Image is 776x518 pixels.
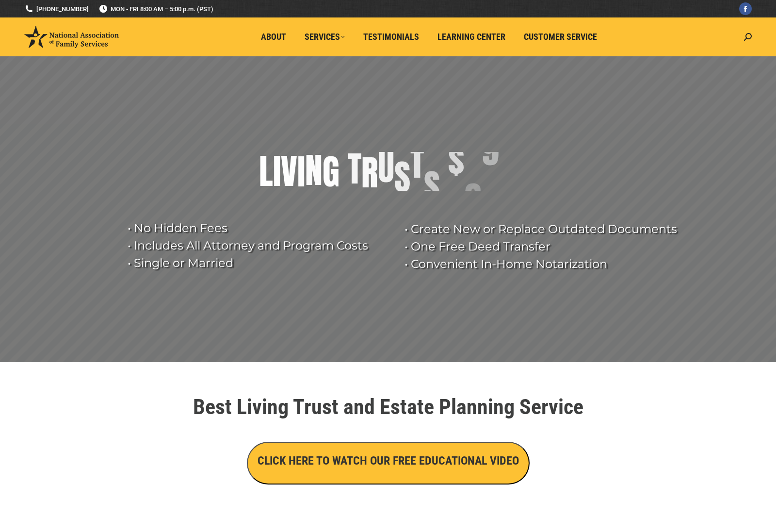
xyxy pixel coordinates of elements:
[116,396,660,418] h1: Best Living Trust and Estate Planning Service
[323,152,339,191] div: G
[394,158,410,197] div: S
[524,32,597,42] span: Customer Service
[281,152,297,191] div: V
[448,140,464,179] div: $
[437,32,505,42] span: Learning Center
[361,153,378,192] div: R
[305,32,345,42] span: Services
[482,131,499,170] div: 9
[404,220,686,273] rs-layer: • Create New or Replace Outdated Documents • One Free Deed Transfer • Convenient In-Home Notariza...
[431,28,512,46] a: Learning Center
[424,167,440,206] div: S
[247,442,530,485] button: CLICK HERE TO WATCH OUR FREE EDUCATIONAL VIDEO
[410,144,424,183] div: T
[259,152,273,191] div: L
[517,28,604,46] a: Customer Service
[297,152,305,191] div: I
[98,4,213,14] span: MON - FRI 8:00 AM – 5:00 p.m. (PST)
[378,148,394,187] div: U
[247,456,530,467] a: CLICK HERE TO WATCH OUR FREE EDUCATIONAL VIDEO
[258,452,519,469] h3: CLICK HERE TO WATCH OUR FREE EDUCATIONAL VIDEO
[739,2,752,15] a: Facebook page opens in new window
[261,32,286,42] span: About
[254,28,293,46] a: About
[273,152,281,191] div: I
[363,32,419,42] span: Testimonials
[128,219,392,272] rs-layer: • No Hidden Fees • Includes All Attorney and Program Costs • Single or Married
[464,180,482,218] div: 6
[24,26,119,48] img: National Association of Family Services
[305,151,323,190] div: N
[24,4,89,14] a: [PHONE_NUMBER]
[356,28,426,46] a: Testimonials
[348,150,361,188] div: T
[499,187,517,226] div: 9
